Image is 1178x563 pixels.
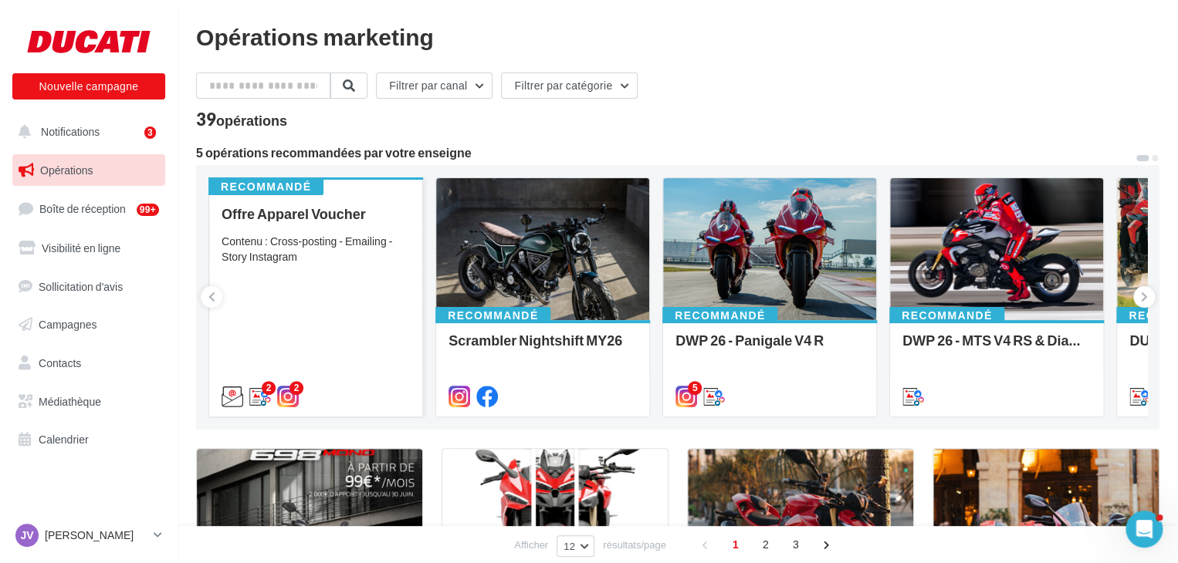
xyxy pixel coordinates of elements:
[9,308,168,341] a: Campagnes
[40,164,93,177] span: Opérations
[12,73,165,99] button: Nouvelle campagne
[41,125,100,138] span: Notifications
[222,234,410,265] div: Contenu : Cross-posting - Emailing - Story Instagram
[688,381,702,395] div: 5
[196,111,287,128] div: 39
[564,540,575,552] span: 12
[39,356,81,369] span: Contacts
[753,532,778,557] span: 2
[262,381,276,395] div: 2
[9,386,168,418] a: Médiathèque
[12,521,165,550] a: JV [PERSON_NAME]
[501,72,638,99] button: Filtrer par catégorie
[784,532,808,557] span: 3
[1126,511,1163,548] iframe: Intercom live chat
[9,423,168,456] a: Calendrier
[208,178,323,195] div: Recommandé
[9,192,168,225] a: Boîte de réception99+
[196,25,1159,48] div: Opérations marketing
[603,538,666,552] span: résultats/page
[9,154,168,187] a: Opérations
[289,381,303,395] div: 2
[39,433,89,446] span: Calendrier
[222,206,410,221] div: Offre Apparel Voucher
[39,395,101,408] span: Médiathèque
[42,241,120,255] span: Visibilité en ligne
[144,126,156,139] div: 3
[9,271,168,303] a: Sollicitation d'avis
[39,202,126,215] span: Boîte de réception
[514,538,548,552] span: Afficher
[449,332,637,363] div: Scrambler Nightshift MY26
[137,204,159,216] div: 99+
[889,307,1004,324] div: Recommandé
[39,279,123,292] span: Sollicitation d'avis
[675,332,864,363] div: DWP 26 - Panigale V4 R
[20,528,33,543] span: JV
[216,113,287,127] div: opérations
[196,147,1135,159] div: 5 opérations recommandées par votre enseigne
[9,232,168,265] a: Visibilité en ligne
[435,307,550,324] div: Recommandé
[662,307,777,324] div: Recommandé
[723,532,748,557] span: 1
[9,347,168,379] a: Contacts
[39,318,97,331] span: Campagnes
[9,116,162,148] button: Notifications 3
[376,72,493,99] button: Filtrer par canal
[45,528,147,543] p: [PERSON_NAME]
[902,332,1091,363] div: DWP 26 - MTS V4 RS & Diavel V4 RS
[557,535,594,557] button: 12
